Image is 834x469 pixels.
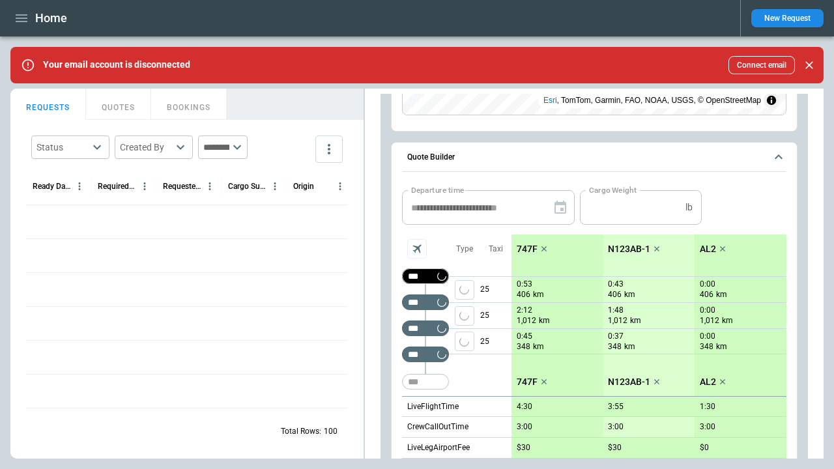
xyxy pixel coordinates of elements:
p: km [624,341,635,352]
p: $30 [517,443,530,453]
button: left aligned [455,332,474,351]
div: Too short [402,320,449,336]
button: more [315,135,343,163]
button: Quote Builder [402,143,786,173]
p: 0:53 [517,279,532,289]
button: Origin column menu [332,178,349,195]
p: km [716,289,727,300]
div: Required Date & Time (UTC+03:00) [98,182,136,191]
p: 4:30 [517,402,532,412]
p: N123AB-1 [608,377,650,388]
p: 25 [480,329,511,354]
button: BOOKINGS [151,89,227,120]
p: Your email account is disconnected [43,59,190,70]
p: km [722,315,733,326]
div: Created By [120,141,172,154]
button: Connect email [728,56,795,74]
div: Origin [293,182,314,191]
p: AL2 [700,244,716,255]
button: Requested Route column menu [201,178,218,195]
span: Type of sector [455,306,474,326]
p: 1,012 [700,315,719,326]
p: 3:00 [517,422,532,432]
p: km [630,315,641,326]
p: Type [456,244,473,255]
p: 0:43 [608,279,624,289]
p: 3:00 [608,422,624,432]
p: km [716,341,727,352]
p: 25 [480,277,511,302]
div: dismiss [800,51,818,79]
button: QUOTES [86,89,151,120]
h6: Quote Builder [407,153,455,162]
button: New Request [751,9,824,27]
h1: Home [35,10,67,26]
p: 0:37 [608,332,624,341]
p: Taxi [489,244,503,255]
button: REQUESTS [10,89,86,120]
p: 747F [517,244,538,255]
summary: Toggle attribution [764,92,779,108]
div: , TomTom, Garmin, FAO, NOAA, USGS, © OpenStreetMap [543,94,761,107]
p: 1,012 [608,315,627,326]
div: Status [36,141,89,154]
button: Close [800,56,818,74]
p: 1:48 [608,306,624,315]
span: Type of sector [455,332,474,351]
p: km [533,341,544,352]
div: Not found [402,268,449,284]
div: Ready Date & Time (UTC+03:00) [33,182,71,191]
p: 747F [517,377,538,388]
div: Requested Route [163,182,201,191]
p: LiveLegAirportFee [407,442,470,453]
p: 1,012 [517,315,536,326]
p: 100 [324,426,338,437]
p: CrewCallOutTime [407,421,468,433]
p: 2:12 [517,306,532,315]
p: 0:00 [700,306,715,315]
p: $30 [608,443,622,453]
p: 406 [517,289,530,300]
div: Cargo Summary [228,182,266,191]
p: km [539,315,550,326]
p: 1:30 [700,402,715,412]
p: LiveFlightTime [407,401,459,412]
p: N123AB-1 [608,244,650,255]
p: 348 [517,341,530,352]
p: 3:55 [608,402,624,412]
p: 348 [608,341,622,352]
a: Esri [543,96,557,105]
p: 0:00 [700,332,715,341]
p: km [624,289,635,300]
label: Cargo Weight [589,184,637,195]
p: 0:00 [700,279,715,289]
div: Not found [402,374,449,390]
p: AL2 [700,377,716,388]
p: Total Rows: [281,426,321,437]
p: 406 [608,289,622,300]
button: Ready Date & Time (UTC+03:00) column menu [71,178,88,195]
button: left aligned [455,280,474,300]
p: 348 [700,341,713,352]
p: 0:45 [517,332,532,341]
p: $0 [700,443,709,453]
button: left aligned [455,306,474,326]
div: Too short [402,347,449,362]
p: lb [685,202,693,213]
button: Required Date & Time (UTC+03:00) column menu [136,178,153,195]
label: Departure time [411,184,465,195]
p: 25 [480,303,511,328]
div: Too short [402,294,449,310]
p: 3:00 [700,422,715,432]
span: Type of sector [455,280,474,300]
button: Cargo Summary column menu [266,178,283,195]
span: Aircraft selection [407,239,427,259]
p: km [533,289,544,300]
p: 406 [700,289,713,300]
